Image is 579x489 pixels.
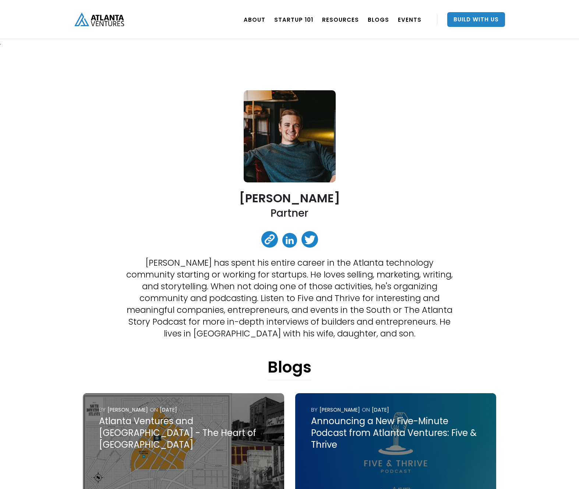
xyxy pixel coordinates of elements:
[244,9,265,30] a: ABOUT
[150,406,158,413] div: ON
[239,192,340,205] h2: [PERSON_NAME]
[398,9,421,30] a: EVENTS
[368,9,389,30] a: BLOGS
[447,12,505,27] a: Build With Us
[311,415,480,451] div: Announcing a New Five-Minute Podcast from Atlanta Ventures: Five & Thrive
[271,206,308,220] h2: Partner
[372,406,389,413] div: [DATE]
[107,406,148,413] div: [PERSON_NAME]
[124,257,455,339] p: [PERSON_NAME] has spent his entire career in the Atlanta technology community starting or working...
[99,415,268,451] div: Atlanta Ventures and [GEOGRAPHIC_DATA] - The Heart of [GEOGRAPHIC_DATA]
[99,406,106,413] div: by
[274,9,313,30] a: Startup 101
[362,406,370,413] div: ON
[160,406,177,413] div: [DATE]
[268,358,311,380] h1: Blogs
[311,406,318,413] div: by
[322,9,359,30] a: RESOURCES
[319,406,360,413] div: [PERSON_NAME]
